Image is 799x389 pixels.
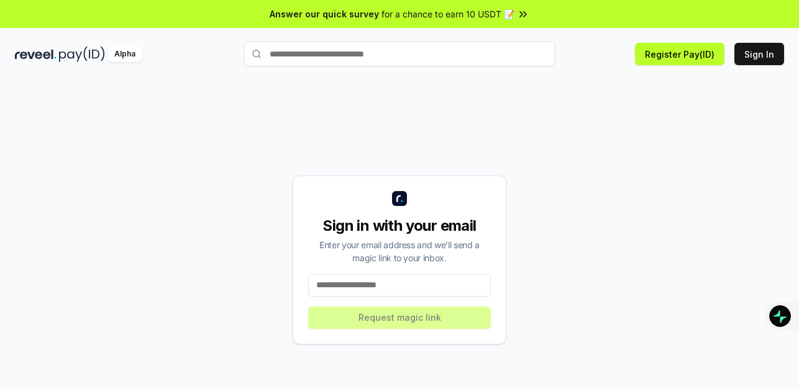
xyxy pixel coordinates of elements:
button: Sign In [734,43,784,65]
span: Answer our quick survey [270,7,379,20]
div: Alpha [107,47,142,62]
div: Sign in with your email [308,216,491,236]
div: Enter your email address and we’ll send a magic link to your inbox. [308,238,491,264]
img: reveel_dark [15,47,57,62]
img: pay_id [59,47,105,62]
span: for a chance to earn 10 USDT 📝 [381,7,514,20]
img: logo_small [392,191,407,206]
button: Register Pay(ID) [635,43,724,65]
